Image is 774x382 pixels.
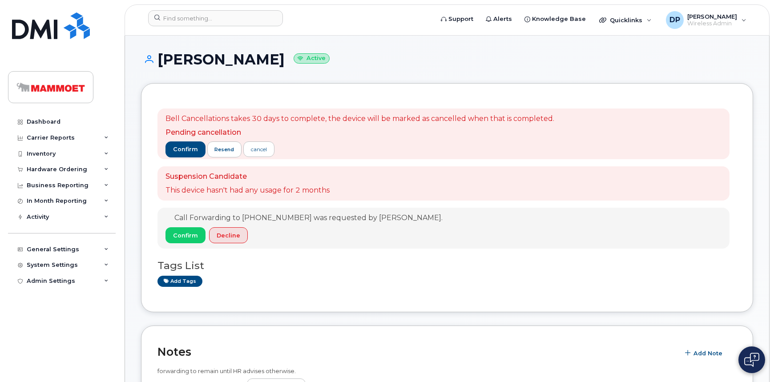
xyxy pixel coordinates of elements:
a: cancel [243,141,274,157]
small: Active [294,53,330,64]
h3: Tags List [157,260,737,271]
h1: [PERSON_NAME] [141,52,753,67]
h2: Notes [157,345,675,358]
p: This device hasn't had any usage for 2 months [165,185,330,196]
span: resend [214,146,234,153]
span: Add Note [693,349,722,358]
button: Add Note [679,346,730,362]
button: Confirm [165,227,206,243]
button: confirm [165,141,206,157]
a: Add tags [157,276,202,287]
button: Decline [209,227,248,243]
span: Decline [217,231,240,240]
p: Pending cancellation [165,128,554,138]
span: forwarding to remain until HR advises otherwise. [157,367,296,374]
button: resend [207,141,242,157]
p: Suspension Candidate [165,172,330,182]
p: Bell Cancellations takes 30 days to complete, the device will be marked as cancelled when that is... [165,114,554,124]
div: cancel [251,145,267,153]
span: Confirm [173,231,198,240]
img: Open chat [744,353,759,367]
span: Call Forwarding to [PHONE_NUMBER] was requested by [PERSON_NAME]. [174,213,443,222]
span: confirm [173,145,198,153]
